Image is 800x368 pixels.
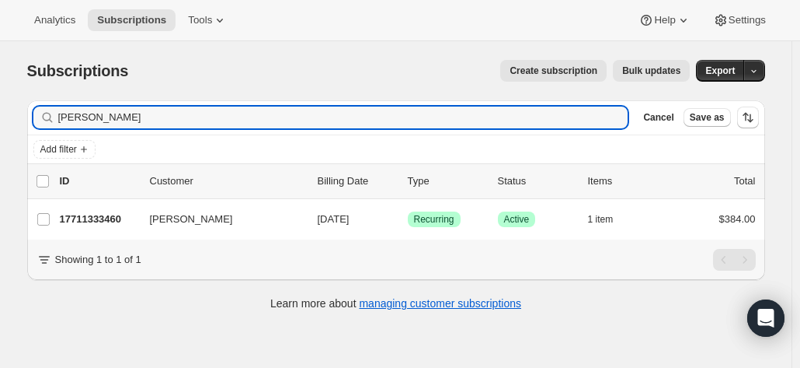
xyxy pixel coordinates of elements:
span: [DATE] [318,213,350,225]
p: Customer [150,173,305,189]
button: Add filter [33,140,96,159]
button: Bulk updates [613,60,690,82]
span: Settings [729,14,766,26]
span: Analytics [34,14,75,26]
p: Billing Date [318,173,395,189]
div: IDCustomerBilling DateTypeStatusItemsTotal [60,173,756,189]
span: Cancel [643,111,673,124]
p: Showing 1 to 1 of 1 [55,252,141,268]
div: Items [588,173,666,189]
span: Help [654,14,675,26]
span: Save as [690,111,725,124]
p: 17711333460 [60,212,137,227]
p: Total [734,173,755,189]
span: Subscriptions [97,14,166,26]
button: Create subscription [500,60,607,82]
div: Open Intercom Messenger [747,300,784,337]
p: ID [60,173,137,189]
button: 1 item [588,209,631,230]
span: Recurring [414,213,454,226]
span: Create subscription [510,65,597,77]
span: Tools [188,14,212,26]
button: Tools [179,9,237,31]
button: Analytics [25,9,85,31]
p: Learn more about [270,296,521,311]
a: managing customer subscriptions [359,297,521,310]
span: Add filter [40,143,77,156]
button: [PERSON_NAME] [141,207,296,232]
span: $384.00 [719,213,756,225]
button: Cancel [637,108,680,127]
span: [PERSON_NAME] [150,212,233,227]
span: Active [504,213,530,226]
span: Bulk updates [622,65,680,77]
span: Export [705,65,735,77]
div: Type [408,173,485,189]
button: Subscriptions [88,9,176,31]
span: Subscriptions [27,62,129,79]
nav: Pagination [713,249,756,271]
button: Settings [704,9,775,31]
div: 17711333460[PERSON_NAME][DATE]SuccessRecurringSuccessActive1 item$384.00 [60,209,756,230]
p: Status [498,173,576,189]
button: Save as [683,108,731,127]
input: Filter subscribers [58,107,628,128]
button: Help [629,9,700,31]
button: Sort the results [737,107,759,128]
span: 1 item [588,213,614,226]
button: Export [696,60,744,82]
